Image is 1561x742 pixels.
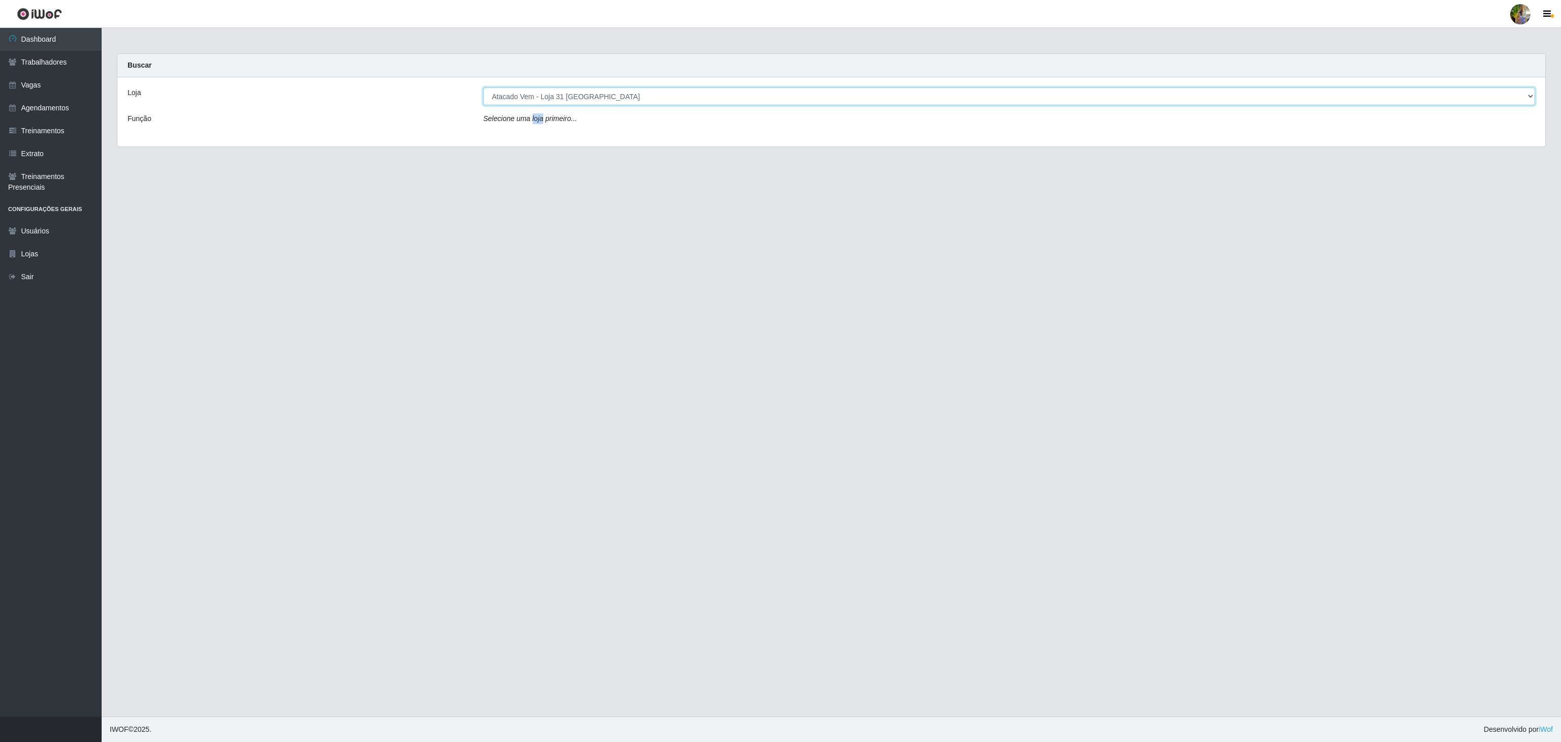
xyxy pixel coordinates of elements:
span: IWOF [110,725,129,733]
label: Loja [128,87,141,98]
img: CoreUI Logo [17,8,62,20]
strong: Buscar [128,61,151,69]
i: Selecione uma loja primeiro... [483,114,577,123]
span: © 2025 . [110,724,151,735]
a: iWof [1539,725,1553,733]
span: Desenvolvido por [1484,724,1553,735]
label: Função [128,113,151,124]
